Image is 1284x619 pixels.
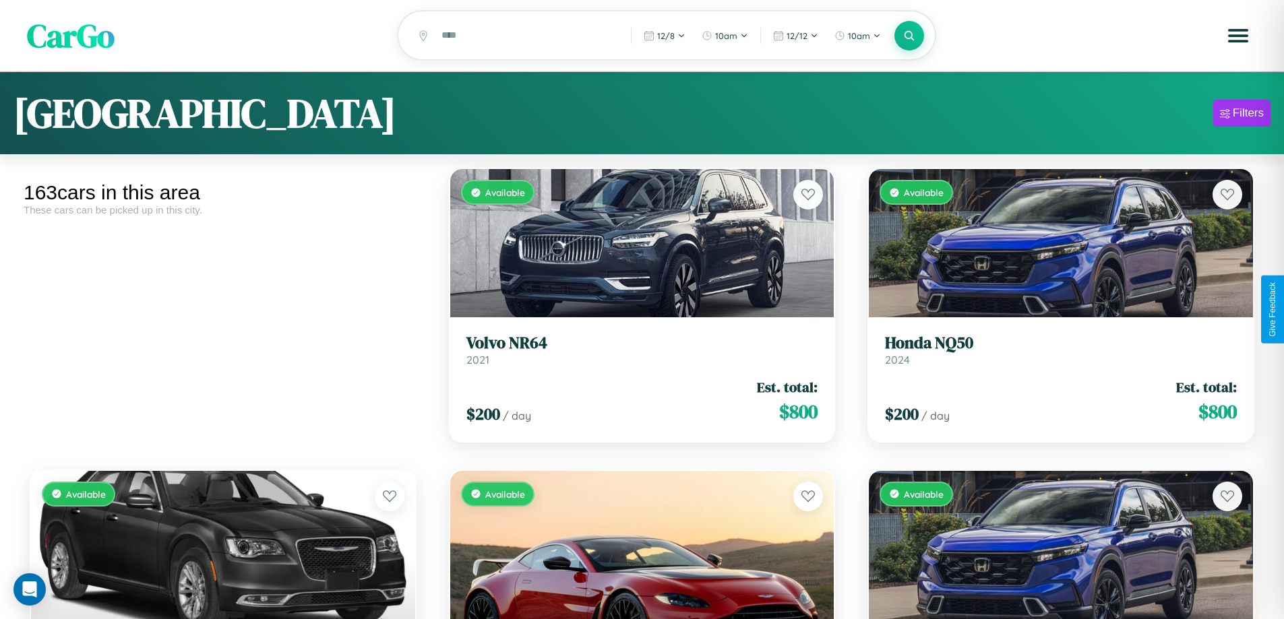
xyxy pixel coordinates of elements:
[757,377,818,397] span: Est. total:
[1176,377,1237,397] span: Est. total:
[503,409,531,422] span: / day
[485,488,525,500] span: Available
[66,488,106,500] span: Available
[466,333,818,366] a: Volvo NR642021
[24,181,423,204] div: 163 cars in this area
[779,398,818,425] span: $ 800
[904,488,944,500] span: Available
[1268,282,1277,337] div: Give Feedback
[27,13,115,58] span: CarGo
[485,187,525,198] span: Available
[466,403,500,425] span: $ 200
[1213,100,1271,127] button: Filters
[885,353,910,366] span: 2024
[1198,398,1237,425] span: $ 800
[904,187,944,198] span: Available
[715,30,737,41] span: 10am
[885,333,1237,353] h3: Honda NQ50
[787,30,807,41] span: 12 / 12
[466,353,489,366] span: 2021
[466,333,818,353] h3: Volvo NR64
[848,30,870,41] span: 10am
[921,409,950,422] span: / day
[885,403,919,425] span: $ 200
[1219,17,1257,55] button: Open menu
[695,25,755,46] button: 10am
[1233,106,1264,120] div: Filters
[13,573,46,606] div: Open Intercom Messenger
[885,333,1237,366] a: Honda NQ502024
[637,25,692,46] button: 12/8
[24,204,423,216] div: These cars can be picked up in this city.
[13,86,396,141] h1: [GEOGRAPHIC_DATA]
[766,25,825,46] button: 12/12
[657,30,675,41] span: 12 / 8
[828,25,888,46] button: 10am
